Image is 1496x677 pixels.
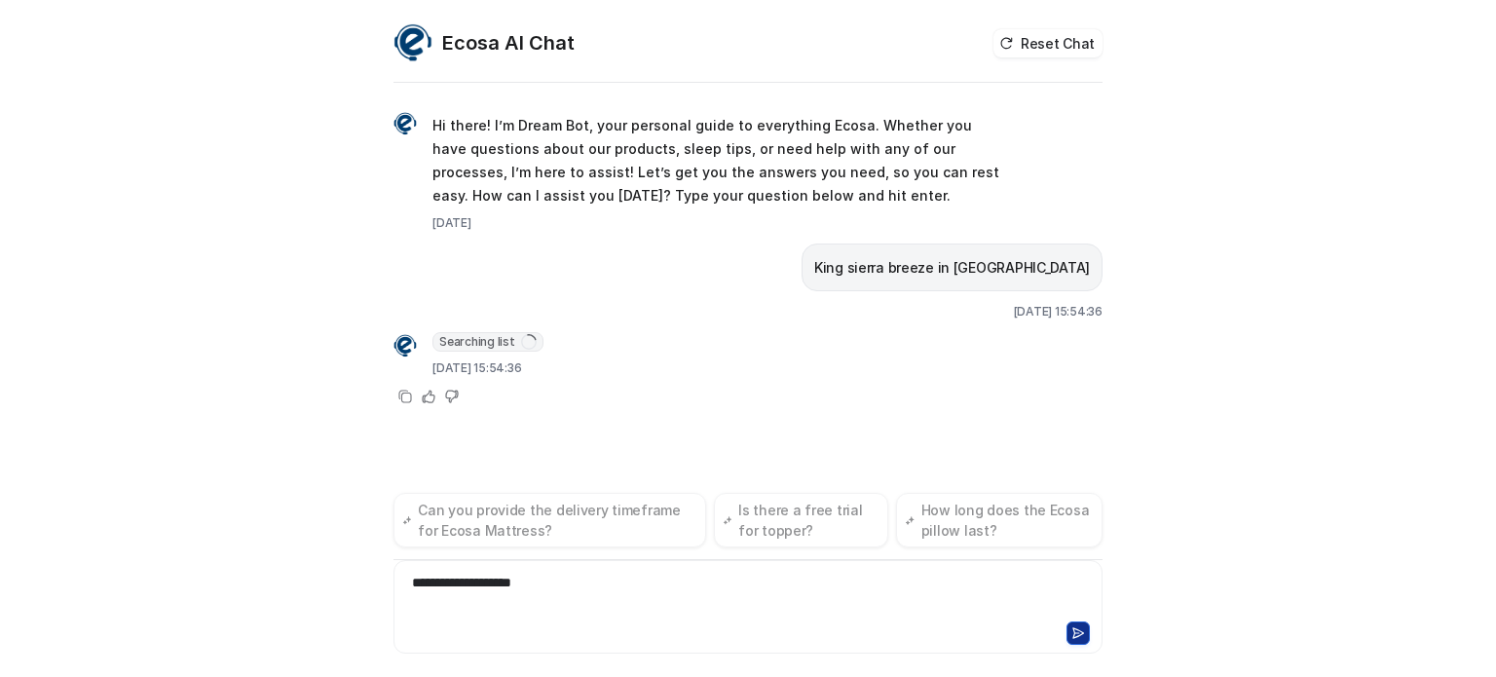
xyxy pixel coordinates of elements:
[814,256,1090,280] p: King sierra breeze in [GEOGRAPHIC_DATA]
[393,112,417,135] img: Widget
[993,29,1103,57] button: Reset Chat
[393,334,417,357] img: Widget
[896,493,1103,547] button: How long does the Ecosa pillow last?
[393,493,706,547] button: Can you provide the delivery timeframe for Ecosa Mattress?
[432,114,1002,207] p: Hi there! I’m Dream Bot, your personal guide to everything Ecosa. Whether you have questions abou...
[432,332,543,352] span: Searching list
[393,23,432,62] img: Widget
[432,214,1002,232] div: [DATE]
[442,29,575,56] h2: Ecosa AI Chat
[432,359,543,377] div: [DATE] 15:54:36
[1014,303,1103,320] div: [DATE] 15:54:36
[714,493,888,547] button: Is there a free trial for topper?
